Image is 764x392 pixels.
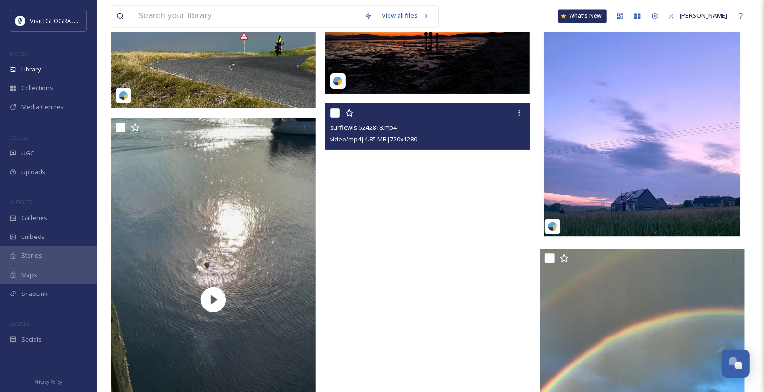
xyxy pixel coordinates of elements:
span: Stories [21,251,42,260]
button: Open Chat [722,350,750,378]
span: COLLECT [10,134,30,141]
span: SOCIALS [10,320,29,327]
span: Library [21,65,41,74]
span: MEDIA [10,50,27,57]
img: snapsea-logo.png [119,91,128,100]
input: Search your library [134,5,360,27]
span: Galleries [21,213,47,223]
a: [PERSON_NAME] [664,6,732,25]
a: Privacy Policy [34,376,62,387]
img: Untitled%20design%20%2897%29.png [15,16,25,26]
span: WIDGETS [10,198,32,206]
span: Media Centres [21,102,64,112]
span: UGC [21,149,34,158]
span: [PERSON_NAME] [680,11,727,20]
img: snapsea-logo.png [548,222,557,231]
a: What's New [558,9,607,23]
span: Socials [21,335,42,344]
a: View all files [377,6,433,25]
span: SnapLink [21,289,48,298]
span: Uploads [21,168,45,177]
span: surflewis-5242818.mp4 [330,123,397,132]
img: snapsea-logo.png [333,76,343,86]
span: Embeds [21,232,45,241]
span: Maps [21,270,37,280]
span: video/mp4 | 4.85 MB | 720 x 1280 [330,135,417,143]
span: Privacy Policy [34,379,62,385]
span: Collections [21,84,53,93]
span: Visit [GEOGRAPHIC_DATA] [30,16,105,25]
